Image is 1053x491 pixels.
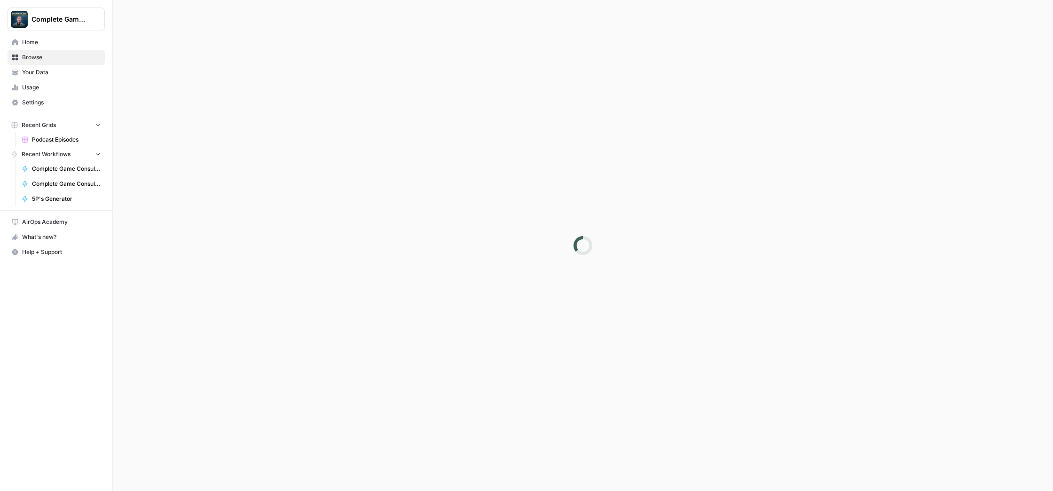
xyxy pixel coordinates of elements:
a: Your Data [8,65,105,80]
span: Complete Game Consulting - Research Anyone [32,180,101,188]
a: Complete Game Consulting - Research Anyone [17,176,105,191]
a: 5P's Generator [17,191,105,206]
a: Usage [8,80,105,95]
button: Recent Grids [8,118,105,132]
span: 5P's Generator [32,195,101,203]
button: Workspace: Complete Game Consulting [8,8,105,31]
div: What's new? [8,230,104,244]
button: Recent Workflows [8,147,105,161]
a: Home [8,35,105,50]
a: Podcast Episodes [17,132,105,147]
span: Usage [22,83,101,92]
button: What's new? [8,230,105,245]
a: Complete Game Consulting - Instant Transcriptions [17,161,105,176]
a: AirOps Academy [8,214,105,230]
span: Recent Workflows [22,150,71,158]
button: Help + Support [8,245,105,260]
img: Complete Game Consulting Logo [11,11,28,28]
a: Settings [8,95,105,110]
span: Browse [22,53,101,62]
span: Help + Support [22,248,101,256]
span: Complete Game Consulting - Instant Transcriptions [32,165,101,173]
span: Podcast Episodes [32,135,101,144]
span: Your Data [22,68,101,77]
span: Settings [22,98,101,107]
span: Home [22,38,101,47]
a: Browse [8,50,105,65]
span: AirOps Academy [22,218,101,226]
span: Complete Game Consulting [31,15,88,24]
span: Recent Grids [22,121,56,129]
